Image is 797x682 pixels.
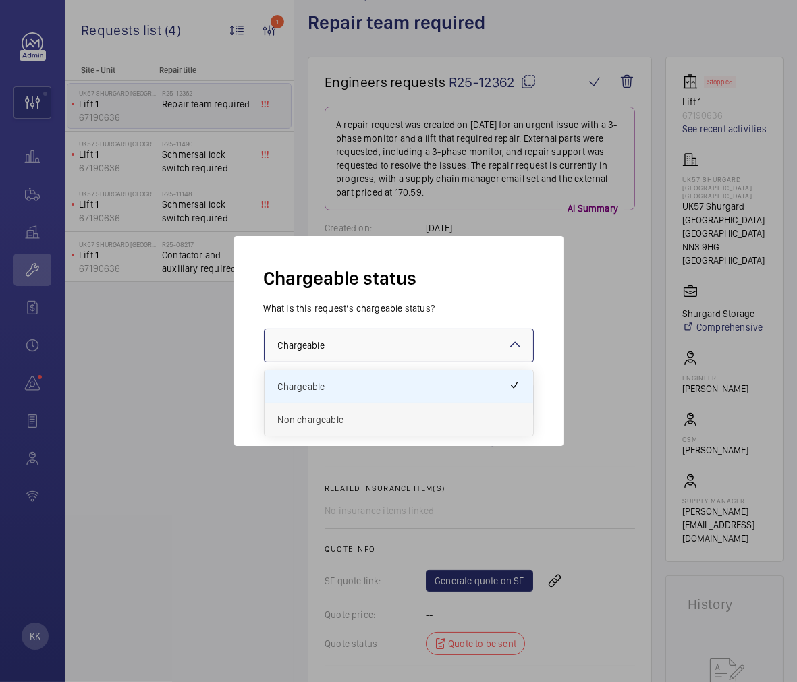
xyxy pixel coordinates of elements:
label: What is this request’s chargeable status? [264,303,435,314]
h2: Chargeable status [264,266,534,291]
span: Chargeable [278,380,509,393]
ng-dropdown-panel: Options list [264,370,534,436]
span: Non chargeable [278,413,520,426]
span: Chargeable [278,340,325,351]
